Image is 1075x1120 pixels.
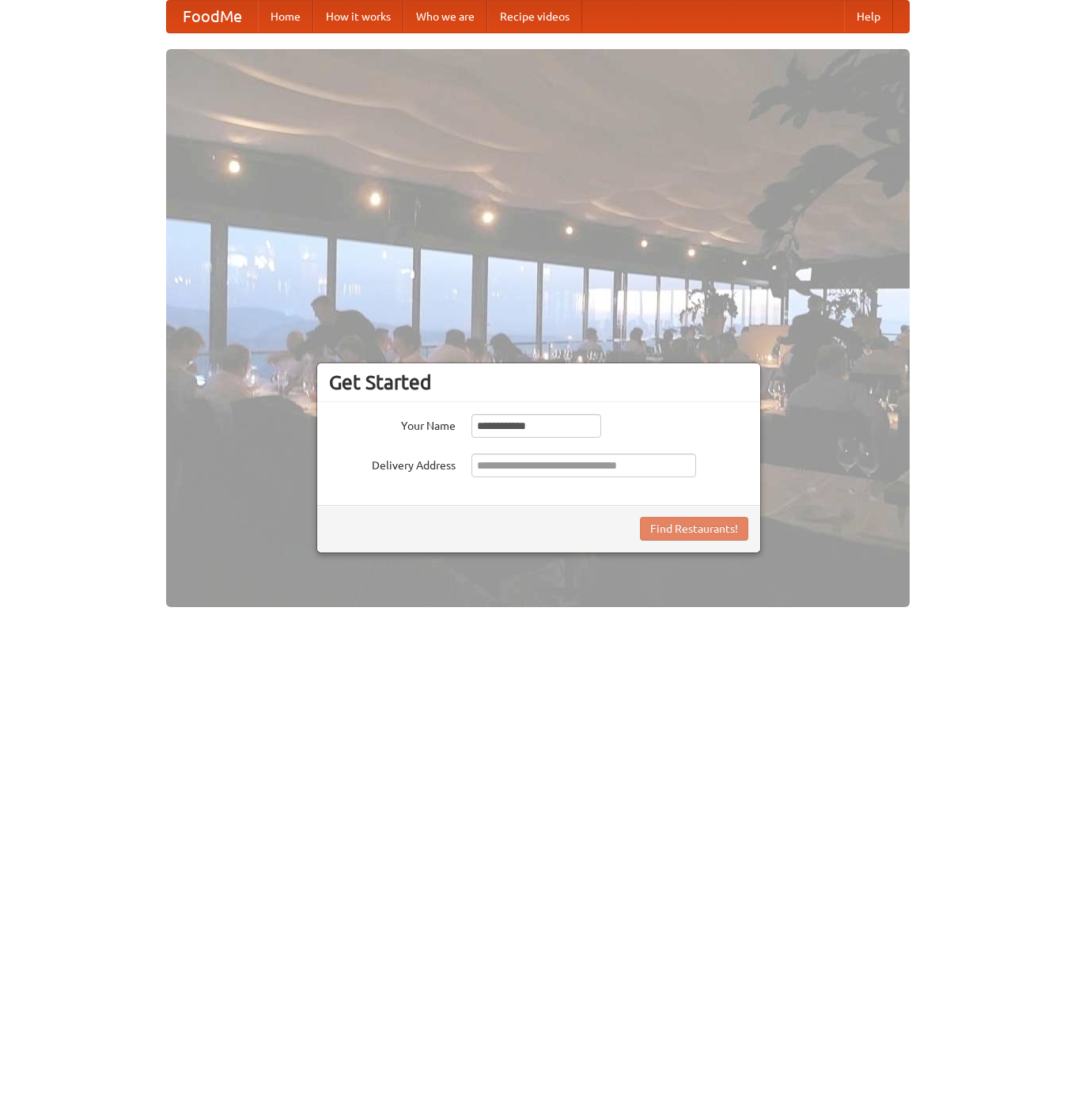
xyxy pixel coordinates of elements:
[258,1,313,32] a: Home
[329,414,456,434] label: Your Name
[329,370,748,394] h3: Get Started
[329,454,456,473] label: Delivery Address
[167,1,258,32] a: FoodMe
[844,1,893,32] a: Help
[403,1,487,32] a: Who we are
[313,1,403,32] a: How it works
[640,517,748,541] button: Find Restaurants!
[487,1,582,32] a: Recipe videos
